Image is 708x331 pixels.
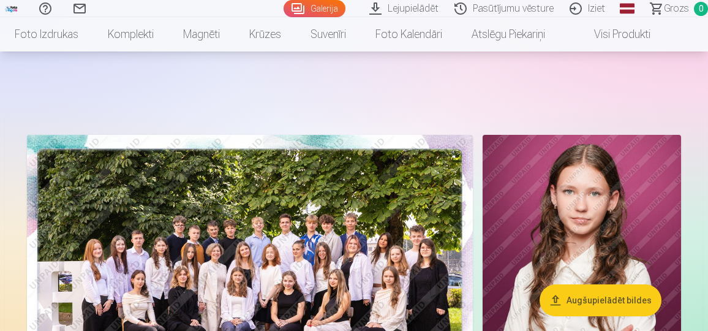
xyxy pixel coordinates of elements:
[168,17,235,51] a: Magnēti
[5,5,18,12] img: /fa1
[235,17,296,51] a: Krūzes
[560,17,665,51] a: Visi produkti
[93,17,168,51] a: Komplekti
[694,2,708,16] span: 0
[664,1,689,16] span: Grozs
[361,17,457,51] a: Foto kalendāri
[457,17,560,51] a: Atslēgu piekariņi
[540,284,661,316] button: Augšupielādēt bildes
[296,17,361,51] a: Suvenīri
